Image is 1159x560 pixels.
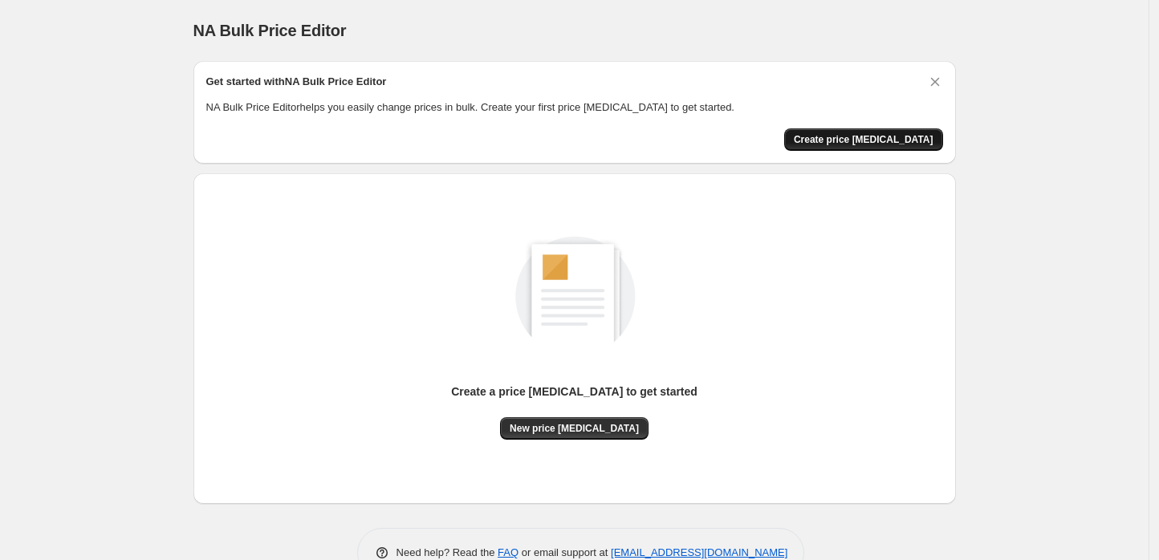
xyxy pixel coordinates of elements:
button: New price [MEDICAL_DATA] [500,417,649,440]
span: NA Bulk Price Editor [193,22,347,39]
p: Create a price [MEDICAL_DATA] to get started [451,383,697,400]
p: NA Bulk Price Editor helps you easily change prices in bulk. Create your first price [MEDICAL_DAT... [206,99,943,116]
span: Create price [MEDICAL_DATA] [794,133,933,146]
span: New price [MEDICAL_DATA] [510,422,639,435]
a: FAQ [498,546,518,558]
a: [EMAIL_ADDRESS][DOMAIN_NAME] [611,546,787,558]
span: or email support at [518,546,611,558]
h2: Get started with NA Bulk Price Editor [206,74,387,90]
button: Create price change job [784,128,943,151]
span: Need help? Read the [396,546,498,558]
button: Dismiss card [927,74,943,90]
